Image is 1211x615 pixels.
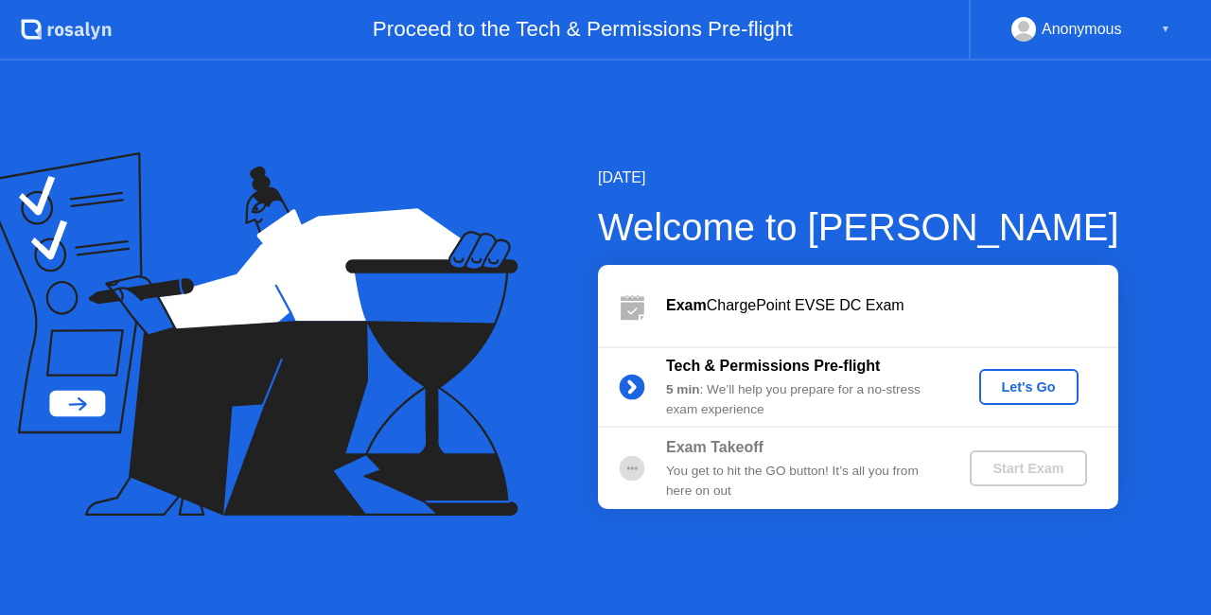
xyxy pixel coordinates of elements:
div: Let's Go [987,379,1071,395]
div: : We’ll help you prepare for a no-stress exam experience [666,380,939,419]
div: Anonymous [1042,17,1122,42]
b: 5 min [666,382,700,396]
button: Start Exam [970,450,1086,486]
div: ▼ [1161,17,1170,42]
button: Let's Go [979,369,1079,405]
div: Start Exam [977,461,1079,476]
div: ChargePoint EVSE DC Exam [666,294,1118,317]
div: [DATE] [598,167,1119,189]
b: Exam Takeoff [666,439,763,455]
b: Tech & Permissions Pre-flight [666,358,880,374]
div: Welcome to [PERSON_NAME] [598,199,1119,255]
div: You get to hit the GO button! It’s all you from here on out [666,462,939,501]
b: Exam [666,297,707,313]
